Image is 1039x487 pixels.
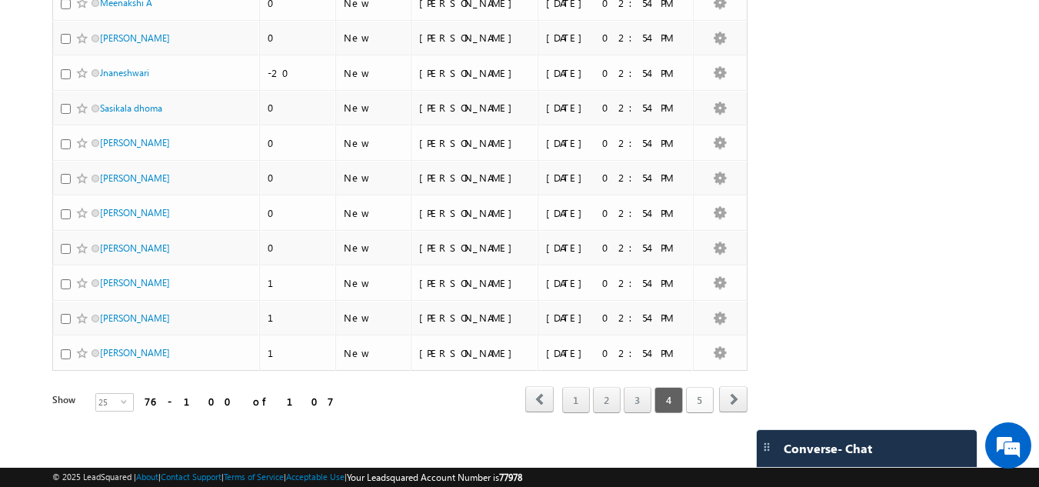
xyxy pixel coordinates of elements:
div: [DATE] 02:54 PM [546,171,686,185]
a: 3 [624,387,651,413]
div: -20 [268,66,328,80]
a: [PERSON_NAME] [100,242,170,254]
img: d_60004797649_company_0_60004797649 [26,81,65,101]
div: Chat with us now [80,81,258,101]
span: Converse - Chat [784,442,872,455]
a: [PERSON_NAME] [100,32,170,44]
div: 0 [268,241,328,255]
div: Minimize live chat window [252,8,289,45]
div: [DATE] 02:54 PM [546,31,686,45]
div: [PERSON_NAME] [419,101,531,115]
a: next [719,388,748,412]
a: About [136,472,158,482]
div: Show [52,393,83,407]
div: 1 [268,346,328,360]
div: [DATE] 02:54 PM [546,136,686,150]
a: Contact Support [161,472,221,482]
em: Start Chat [209,378,279,399]
span: Your Leadsquared Account Number is [347,472,522,483]
a: prev [525,388,554,412]
span: next [719,386,748,412]
a: [PERSON_NAME] [100,207,170,218]
div: [DATE] 02:54 PM [546,241,686,255]
span: 25 [96,394,121,411]
div: [DATE] 02:54 PM [546,101,686,115]
div: 76 - 100 of 107 [145,392,334,410]
a: [PERSON_NAME] [100,347,170,359]
div: 1 [268,276,328,290]
span: 77978 [499,472,522,483]
a: Terms of Service [224,472,284,482]
div: 1 [268,311,328,325]
div: [PERSON_NAME] [419,136,531,150]
div: 0 [268,206,328,220]
span: prev [525,386,554,412]
div: [DATE] 02:54 PM [546,311,686,325]
span: select [121,398,133,405]
div: New [344,171,405,185]
a: [PERSON_NAME] [100,137,170,148]
div: [DATE] 02:54 PM [546,276,686,290]
img: carter-drag [761,441,773,453]
div: New [344,206,405,220]
span: © 2025 LeadSquared | | | | | [52,470,522,485]
div: New [344,241,405,255]
a: 5 [686,387,714,413]
div: [DATE] 02:54 PM [546,66,686,80]
div: [PERSON_NAME] [419,311,531,325]
div: 0 [268,101,328,115]
a: 1 [562,387,590,413]
div: [DATE] 02:54 PM [546,206,686,220]
textarea: Type your message and hit 'Enter' [20,142,281,365]
div: New [344,101,405,115]
div: New [344,311,405,325]
div: [PERSON_NAME] [419,206,531,220]
span: 4 [654,387,683,413]
div: [PERSON_NAME] [419,31,531,45]
a: [PERSON_NAME] [100,172,170,184]
a: Sasikala dhoma [100,102,162,114]
a: Jnaneshwari [100,67,149,78]
a: [PERSON_NAME] [100,277,170,289]
div: 0 [268,31,328,45]
div: [PERSON_NAME] [419,171,531,185]
div: [PERSON_NAME] [419,241,531,255]
div: [PERSON_NAME] [419,66,531,80]
div: New [344,136,405,150]
div: 0 [268,171,328,185]
div: [PERSON_NAME] [419,276,531,290]
div: 0 [268,136,328,150]
a: 2 [593,387,621,413]
a: [PERSON_NAME] [100,312,170,324]
div: New [344,346,405,360]
div: New [344,66,405,80]
div: New [344,276,405,290]
a: Acceptable Use [286,472,345,482]
div: [DATE] 02:54 PM [546,346,686,360]
div: [PERSON_NAME] [419,346,531,360]
div: New [344,31,405,45]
